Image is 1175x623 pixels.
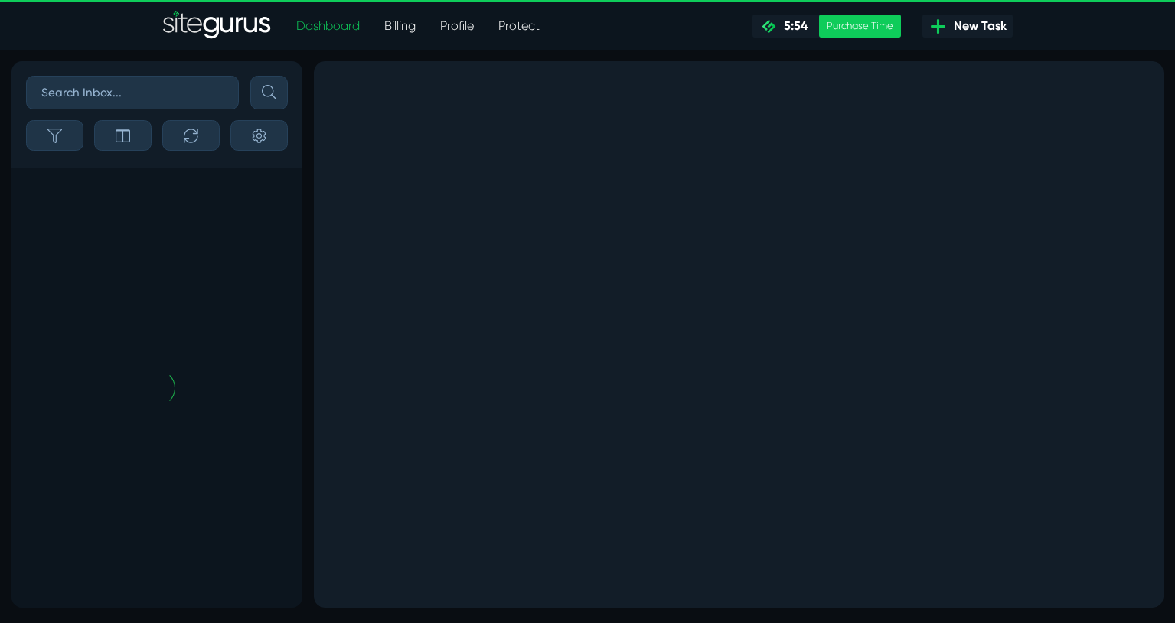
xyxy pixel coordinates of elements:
img: Sitegurus Logo [163,11,272,41]
div: Purchase Time [819,15,901,38]
a: SiteGurus [163,11,272,41]
a: Billing [372,11,428,41]
a: Profile [428,11,486,41]
a: Dashboard [284,11,372,41]
a: New Task [922,15,1013,38]
input: Search Inbox... [26,76,239,109]
a: 5:54 Purchase Time [752,15,900,38]
a: Protect [486,11,552,41]
span: 5:54 [778,18,808,33]
span: New Task [948,17,1007,35]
